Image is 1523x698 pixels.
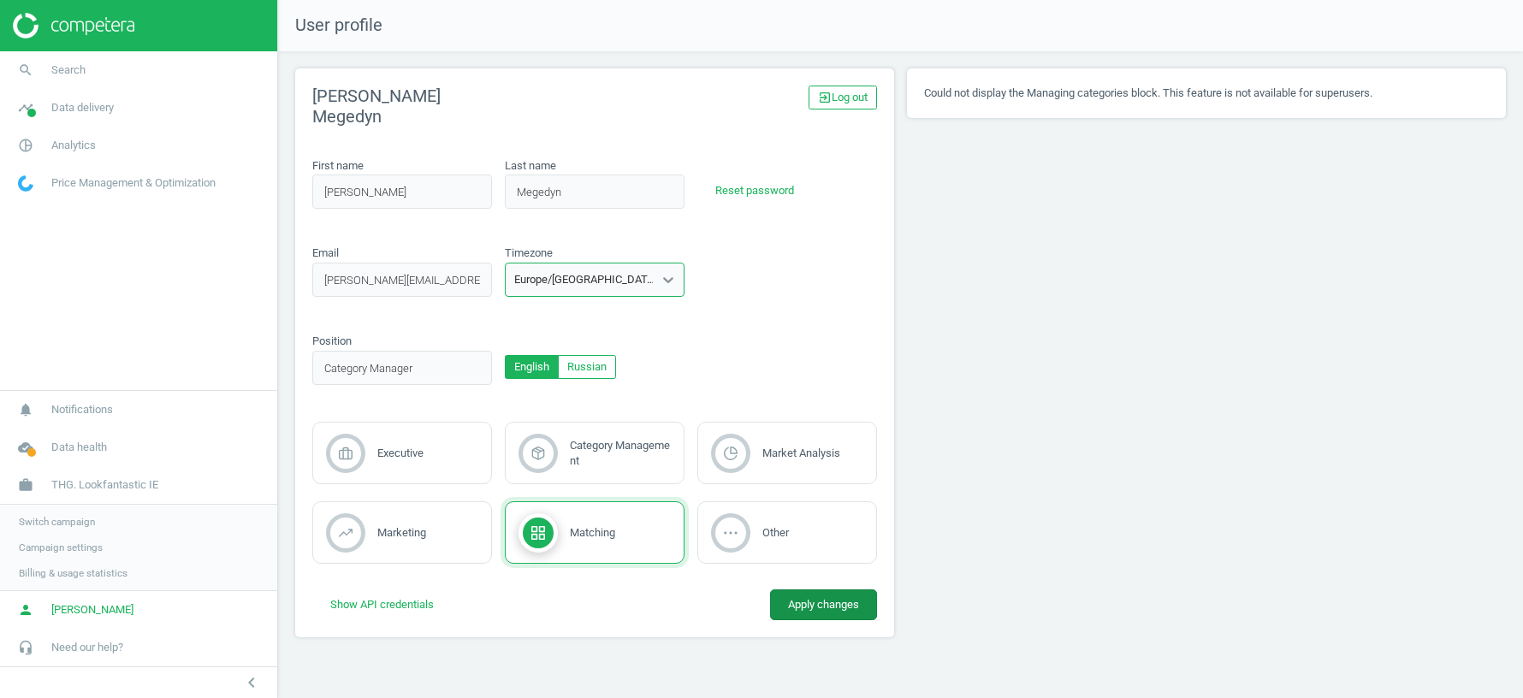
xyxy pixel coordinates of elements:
[51,62,86,78] span: Search
[230,671,273,694] button: chevron_left
[9,92,42,124] i: timeline
[51,100,114,115] span: Data delivery
[505,174,684,209] input: last_name_placeholder
[9,431,42,464] i: cloud_done
[558,355,616,379] button: Russian
[377,526,426,539] span: Marketing
[51,138,96,153] span: Analytics
[697,175,812,206] button: Reset password
[51,402,113,417] span: Notifications
[9,469,42,501] i: work
[570,439,670,467] span: Category Management
[312,158,364,174] label: First name
[818,90,868,105] span: Log out
[312,263,492,297] input: email_placeholder
[51,640,123,655] span: Need our help?
[312,86,589,127] h2: [PERSON_NAME] Megedyn
[9,631,42,664] i: headset_mic
[13,13,134,38] img: ajHJNr6hYgQAAAAASUVORK5CYII=
[51,440,107,455] span: Data health
[762,526,789,539] span: Other
[51,602,133,618] span: [PERSON_NAME]
[9,129,42,162] i: pie_chart_outlined
[762,447,840,459] span: Market Analysis
[505,355,559,379] button: English
[377,447,424,459] span: Executive
[312,245,339,261] label: Email
[312,589,452,620] button: Show API credentials
[770,589,877,620] button: Apply changes
[505,158,556,174] label: Last name
[514,272,655,287] div: Europe/[GEOGRAPHIC_DATA]
[312,174,492,209] input: first_name_placeholder
[312,334,352,349] label: Position
[19,541,103,554] span: Campaign settings
[51,477,158,493] span: THG. Lookfantastic IE
[9,393,42,426] i: notifications
[278,14,382,38] span: User profile
[51,175,216,191] span: Price Management & Optimization
[18,175,33,192] img: wGWNvw8QSZomAAAAABJRU5ErkJggg==
[924,86,1489,101] p: Could not display the Managing categories block. This feature is not available for superusers.
[241,672,262,693] i: chevron_left
[9,54,42,86] i: search
[818,91,832,104] i: exit_to_app
[19,515,95,529] span: Switch campaign
[19,566,127,580] span: Billing & usage statistics
[505,245,553,261] label: Timezone
[9,594,42,626] i: person
[570,526,615,539] span: Matching
[312,351,492,385] input: position
[809,86,877,109] a: exit_to_appLog out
